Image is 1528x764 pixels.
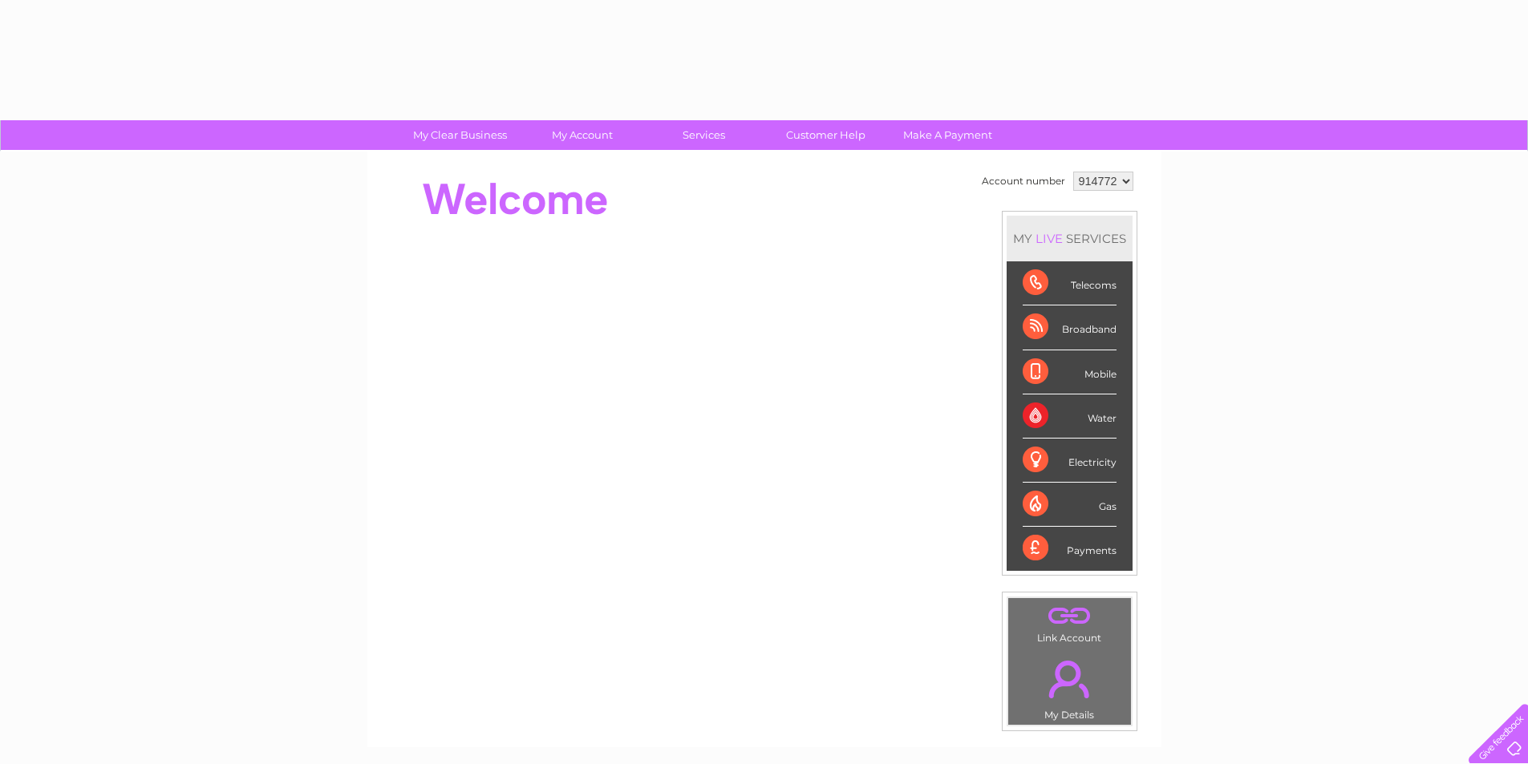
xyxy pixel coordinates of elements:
a: Customer Help [760,120,892,150]
div: Water [1023,394,1117,439]
a: . [1012,651,1127,707]
td: My Details [1007,647,1132,726]
div: Payments [1023,527,1117,570]
div: Broadband [1023,305,1117,350]
div: Gas [1023,483,1117,527]
td: Account number [978,168,1069,195]
div: Electricity [1023,439,1117,483]
td: Link Account [1007,597,1132,648]
div: MY SERVICES [1007,216,1133,261]
a: Make A Payment [882,120,1014,150]
a: . [1012,602,1127,630]
div: LIVE [1032,231,1066,246]
div: Telecoms [1023,261,1117,305]
a: Services [638,120,770,150]
div: Mobile [1023,350,1117,394]
a: My Account [516,120,648,150]
a: My Clear Business [394,120,526,150]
